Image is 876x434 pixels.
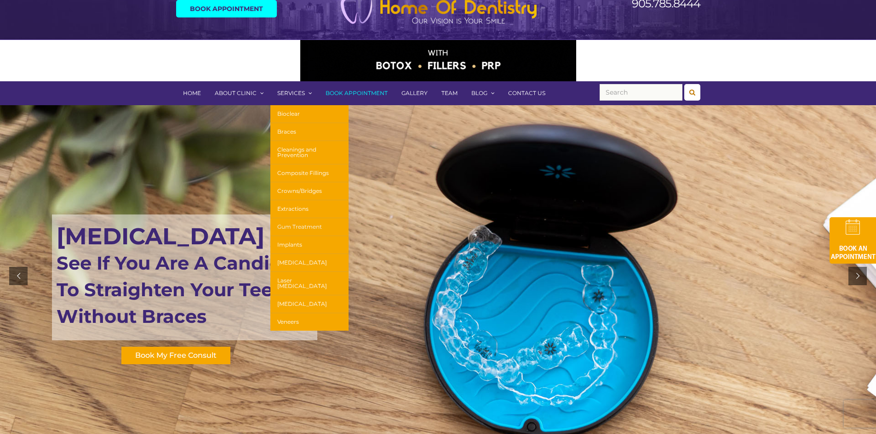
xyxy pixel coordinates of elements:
[52,214,317,340] div: [MEDICAL_DATA]
[600,84,682,101] input: Search
[270,272,349,295] a: Laser [MEDICAL_DATA]
[270,236,349,254] a: Implants
[270,218,349,236] a: Gum Treatment
[270,313,349,331] a: Veneers
[270,141,349,164] a: Cleanings and Prevention
[319,81,395,105] a: Book Appointment
[464,81,501,105] a: Blog
[176,81,208,105] a: Home
[270,123,349,141] a: Braces
[121,347,230,364] div: Book My Free Consult
[270,200,349,218] a: Extractions
[830,217,876,264] img: book-an-appointment-hod-gld.png
[270,105,349,123] a: Bioclear
[270,254,349,272] a: [MEDICAL_DATA]
[395,81,435,105] a: Gallery
[270,81,319,105] a: Services
[57,252,313,327] span: See If You Are A Candidate To Straighten Your Teeth Without Braces
[300,40,576,81] img: Medspa-Banner-Virtual-Consultation-2-1.gif
[501,81,552,105] a: Contact Us
[270,182,349,200] a: Crowns/Bridges
[270,295,349,313] a: [MEDICAL_DATA]
[208,81,270,105] a: About Clinic
[270,164,349,182] a: Composite Fillings
[435,81,464,105] a: Team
